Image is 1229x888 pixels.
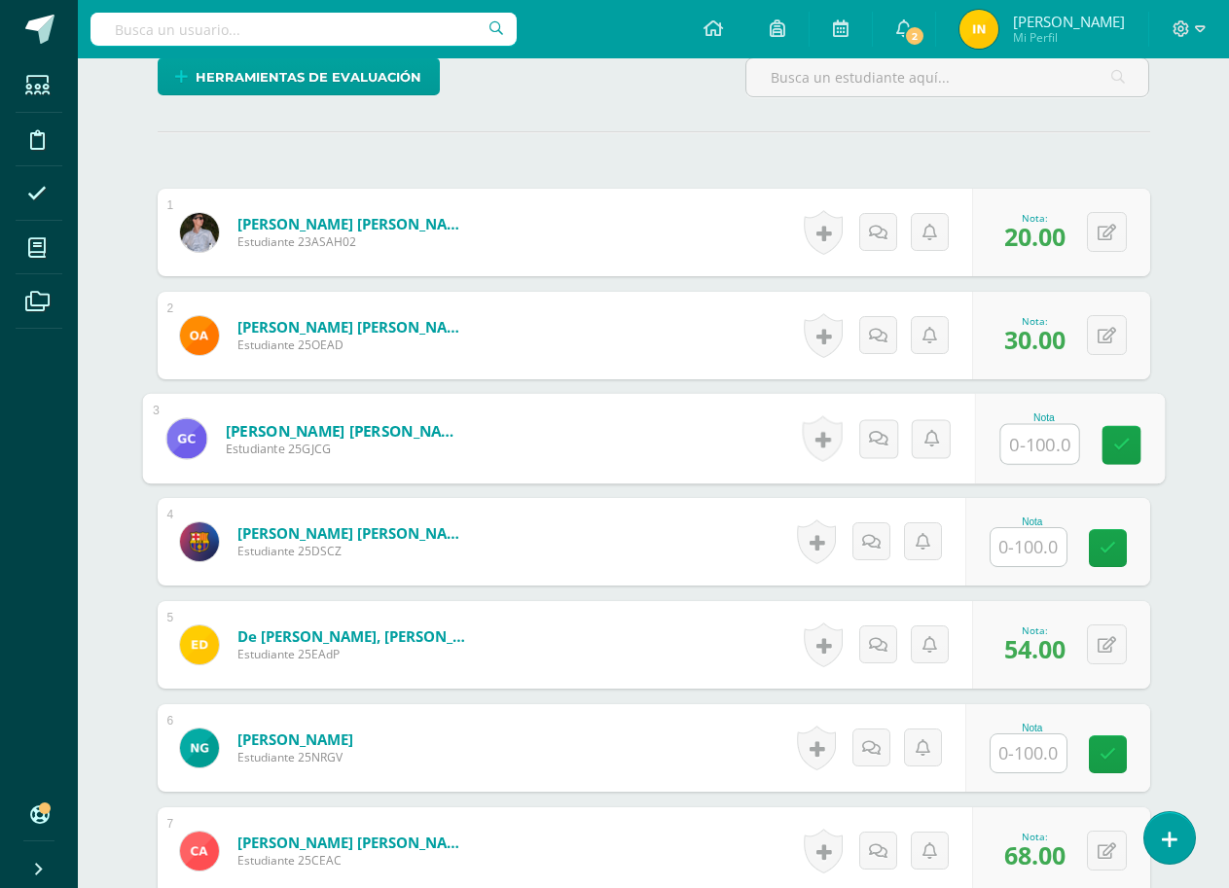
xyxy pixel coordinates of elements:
img: 25e11750aa7ba0b0d2ee2f3f17c10e58.png [166,418,206,458]
span: 68.00 [1004,838,1066,871]
img: 8ba1fc944c4b112768bd338cf030266e.png [180,728,219,767]
img: a333ea5bf781834679ecfa7de2a3852a.png [180,316,219,355]
img: 368bf9bf7da4bbc938b9953abf0b3e48.png [180,522,219,561]
span: Herramientas de evaluación [196,59,421,95]
span: Estudiante 25NRGV [237,749,353,765]
input: 0-100.0 [991,734,1066,772]
input: Busca un estudiante aquí... [746,58,1149,96]
img: 17aa3a9e6ae28e49a2935cd72556e2cf.png [180,832,219,870]
div: Nota: [1004,830,1066,843]
a: de [PERSON_NAME], [PERSON_NAME] [237,626,471,646]
a: [PERSON_NAME] [PERSON_NAME] [225,420,465,441]
span: 20.00 [1004,220,1066,253]
div: Nota [990,516,1075,527]
input: 0-100.0 [1000,425,1078,464]
div: Nota: [1004,623,1066,637]
img: 2ef4376fc20844802abc0360b59bcc94.png [959,10,998,49]
input: 0-100.0 [991,528,1066,566]
a: [PERSON_NAME] [237,729,353,749]
div: Nota [999,412,1088,423]
div: Nota: [1004,314,1066,328]
span: Mi Perfil [1013,29,1125,46]
span: Estudiante 25EAdP [237,646,471,662]
a: [PERSON_NAME] [PERSON_NAME] [237,317,471,337]
a: [PERSON_NAME] [PERSON_NAME] [237,833,471,852]
div: Nota [990,723,1075,733]
a: [PERSON_NAME] [PERSON_NAME] [237,523,471,543]
span: Estudiante 25CEAC [237,852,471,869]
a: Herramientas de evaluación [158,57,440,95]
span: [PERSON_NAME] [1013,12,1125,31]
img: f9e14e0b4b4b75d8040a265990f17331.png [180,213,219,252]
img: 372398db3e375715a690d5794b669290.png [180,625,219,664]
span: Estudiante 25GJCG [225,441,465,458]
span: 30.00 [1004,323,1066,356]
a: [PERSON_NAME] [PERSON_NAME] [237,214,471,233]
div: Nota: [1004,211,1066,225]
input: Busca un usuario... [90,13,517,46]
span: Estudiante 25DSCZ [237,543,471,559]
span: 54.00 [1004,632,1066,665]
span: Estudiante 25OEAD [237,337,471,353]
span: Estudiante 23ASAH02 [237,233,471,250]
span: 2 [904,25,925,47]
